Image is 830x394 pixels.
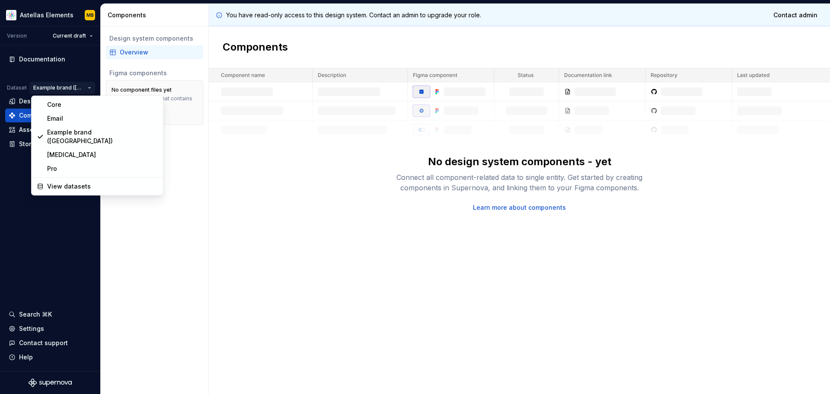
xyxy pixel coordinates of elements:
[47,151,158,159] div: [MEDICAL_DATA]
[47,182,158,191] div: View datasets
[47,100,158,109] div: Core
[47,114,158,123] div: Email
[47,164,158,173] div: Pro
[47,128,158,145] div: Example brand ([GEOGRAPHIC_DATA])
[33,179,161,193] a: View datasets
